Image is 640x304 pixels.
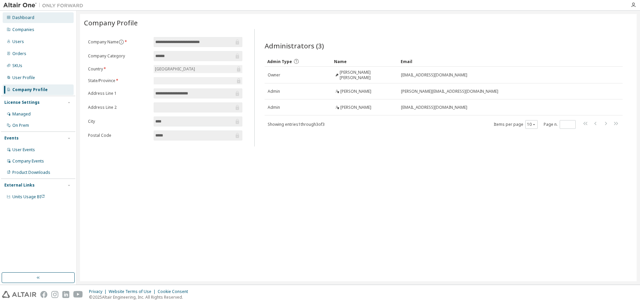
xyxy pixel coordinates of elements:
img: youtube.svg [73,291,83,298]
label: Address Line 2 [88,105,150,110]
div: Events [4,135,19,141]
div: Company Events [12,159,44,164]
p: © 2025 Altair Engineering, Inc. All Rights Reserved. [89,294,192,300]
span: [EMAIL_ADDRESS][DOMAIN_NAME] [401,105,467,110]
div: Product Downloads [12,170,50,175]
span: [PERSON_NAME] [340,89,371,94]
div: Cookie Consent [158,289,192,294]
div: User Events [12,147,35,153]
div: Name [334,56,395,67]
span: [PERSON_NAME][EMAIL_ADDRESS][DOMAIN_NAME] [401,89,498,94]
label: State/Province [88,78,150,83]
div: SKUs [12,63,22,68]
img: facebook.svg [40,291,47,298]
label: City [88,119,150,124]
span: Owner [268,72,280,78]
img: Altair One [3,2,87,9]
span: Administrators (3) [265,41,324,50]
label: Country [88,66,150,72]
button: 10 [527,122,536,127]
div: Website Terms of Use [109,289,158,294]
span: [PERSON_NAME] [340,105,371,110]
span: [EMAIL_ADDRESS][DOMAIN_NAME] [401,72,467,78]
div: [GEOGRAPHIC_DATA] [154,65,196,73]
img: altair_logo.svg [2,291,36,298]
div: License Settings [4,100,40,105]
button: information [119,39,124,45]
span: Items per page [494,120,538,129]
div: Dashboard [12,15,34,20]
div: Privacy [89,289,109,294]
img: linkedin.svg [62,291,69,298]
div: Email [401,56,604,67]
div: User Profile [12,75,35,80]
label: Address Line 1 [88,91,150,96]
div: Managed [12,111,31,117]
div: Companies [12,27,34,32]
img: instagram.svg [51,291,58,298]
span: Admin [268,89,280,94]
div: On Prem [12,123,29,128]
span: [PERSON_NAME] [PERSON_NAME] [340,70,395,80]
span: Admin [268,105,280,110]
div: Company Profile [12,87,48,92]
div: External Links [4,183,35,188]
span: Admin Type [267,59,292,64]
label: Company Name [88,39,150,45]
div: Users [12,39,24,44]
div: [GEOGRAPHIC_DATA] [154,65,242,73]
span: Page n. [544,120,576,129]
span: Company Profile [84,18,138,27]
label: Postal Code [88,133,150,138]
label: Company Category [88,53,150,59]
span: Units Usage BI [12,194,45,200]
span: Showing entries 1 through 3 of 3 [268,121,325,127]
div: Orders [12,51,26,56]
